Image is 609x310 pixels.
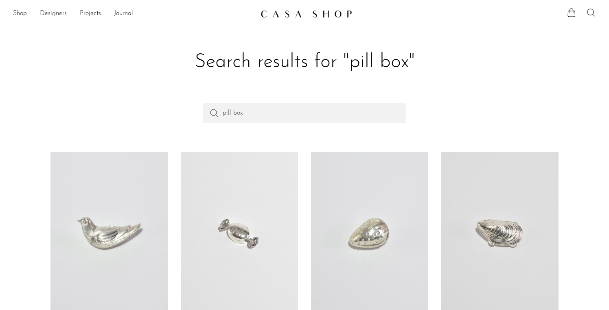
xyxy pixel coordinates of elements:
nav: Desktop navigation [13,7,254,21]
a: Projects [80,9,101,19]
a: Journal [114,9,133,19]
a: Designers [40,9,67,19]
input: Perform a search [203,103,406,123]
a: Shop [13,9,27,19]
h1: Search results for "pill box" [57,50,552,75]
ul: NEW HEADER MENU [13,7,254,21]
